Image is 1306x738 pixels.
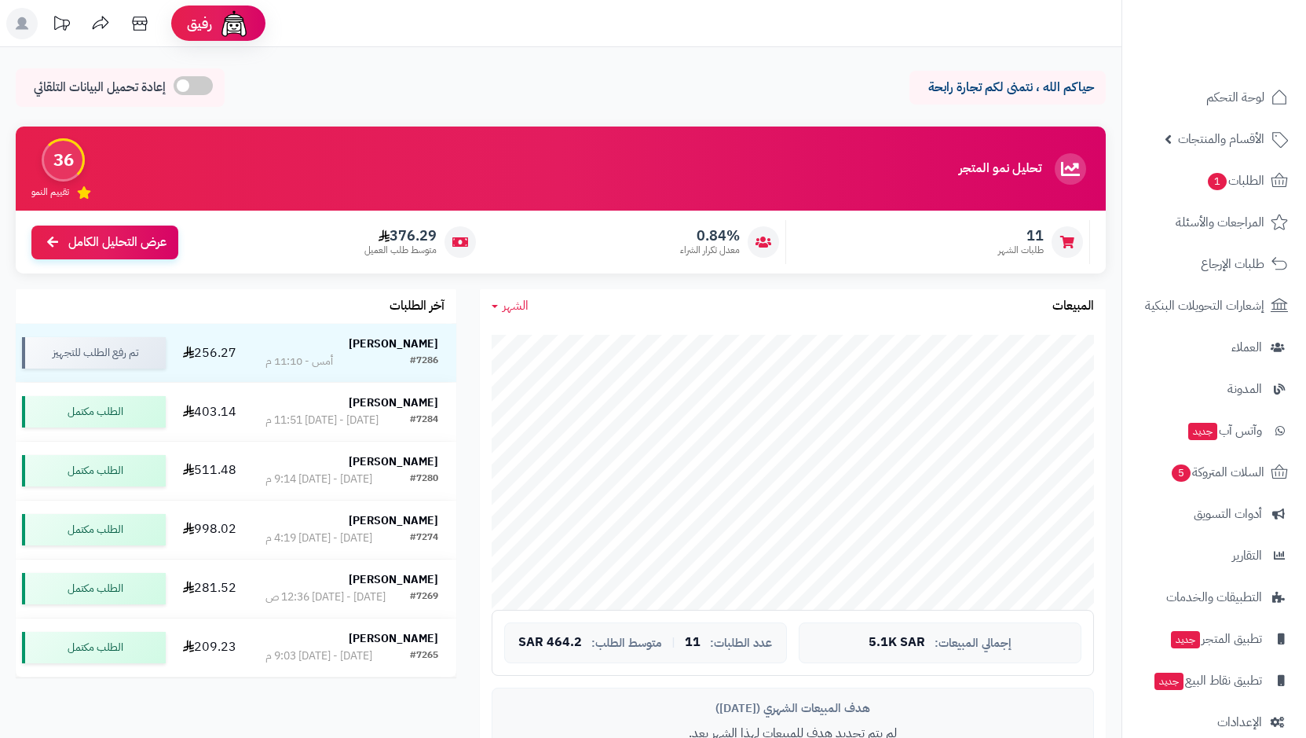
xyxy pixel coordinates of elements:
[22,573,166,604] div: الطلب مكتمل
[265,472,372,487] div: [DATE] - [DATE] 9:14 م
[1217,711,1262,733] span: الإعدادات
[869,636,925,650] span: 5.1K SAR
[187,14,212,33] span: رفيق
[42,8,81,43] a: تحديثات المنصة
[935,637,1012,650] span: إجمالي المبيعات:
[518,636,582,650] span: 464.2 SAR
[998,244,1044,257] span: طلبات الشهر
[1132,495,1297,533] a: أدوات التسويق
[172,501,247,559] td: 998.02
[1176,211,1264,233] span: المراجعات والأسئلة
[1231,336,1262,358] span: العملاء
[591,637,662,650] span: متوسط الطلب:
[1132,662,1297,699] a: تطبيق نقاط البيعجديد
[685,636,701,650] span: 11
[1170,461,1264,483] span: السلات المتروكة
[68,233,166,252] span: عرض التحليل الكامل
[1187,420,1262,442] span: وآتس آب
[959,162,1041,176] h3: تحليل نمو المتجر
[349,512,438,529] strong: [PERSON_NAME]
[349,453,438,470] strong: [PERSON_NAME]
[410,648,438,664] div: #7265
[1132,453,1297,491] a: السلات المتروكة5
[710,637,772,650] span: عدد الطلبات:
[1188,423,1217,440] span: جديد
[504,700,1081,717] div: هدف المبيعات الشهري ([DATE])
[349,571,438,588] strong: [PERSON_NAME]
[349,630,438,647] strong: [PERSON_NAME]
[1227,378,1262,400] span: المدونة
[22,514,166,545] div: الطلب مكتمل
[1232,545,1262,567] span: التقارير
[410,472,438,487] div: #7280
[1172,464,1191,482] span: 5
[410,531,438,546] div: #7274
[1145,295,1264,317] span: إشعارات التحويلات البنكية
[172,442,247,500] td: 511.48
[172,324,247,382] td: 256.27
[1132,204,1297,241] a: المراجعات والأسئلة
[1052,299,1094,314] h3: المبيعات
[364,244,437,257] span: متوسط طلب العميل
[22,455,166,486] div: الطلب مكتمل
[998,227,1044,244] span: 11
[1194,503,1262,525] span: أدوات التسويق
[1132,287,1297,325] a: إشعارات التحويلات البنكية
[265,531,372,546] div: [DATE] - [DATE] 4:19 م
[22,632,166,663] div: الطلب مكتمل
[410,413,438,428] div: #7284
[1169,628,1262,650] span: تطبيق المتجر
[218,8,250,39] img: ai-face.png
[172,560,247,618] td: 281.52
[1132,329,1297,366] a: العملاء
[22,396,166,428] div: الطلب مكتمل
[1153,670,1262,692] span: تطبيق نقاط البيع
[1166,586,1262,608] span: التطبيقات والخدمات
[1178,128,1264,150] span: الأقسام والمنتجات
[410,354,438,369] div: #7286
[265,589,386,605] div: [DATE] - [DATE] 12:36 ص
[1154,673,1183,690] span: جديد
[1132,245,1297,283] a: طلبات الإرجاع
[1171,631,1200,648] span: جديد
[1208,173,1227,190] span: 1
[1206,170,1264,192] span: الطلبات
[31,185,69,199] span: تقييم النمو
[390,299,444,314] h3: آخر الطلبات
[1132,578,1297,616] a: التطبيقات والخدمات
[172,619,247,677] td: 209.23
[1132,162,1297,200] a: الطلبات1
[492,297,529,315] a: الشهر
[1132,412,1297,450] a: وآتس آبجديد
[265,413,379,428] div: [DATE] - [DATE] 11:51 م
[22,337,166,369] div: تم رفع الطلب للتجهيز
[410,589,438,605] div: #7269
[1132,79,1297,116] a: لوحة التحكم
[671,637,675,648] span: |
[921,79,1094,97] p: حياكم الله ، نتمنى لكم تجارة رابحة
[1206,86,1264,108] span: لوحة التحكم
[265,354,333,369] div: أمس - 11:10 م
[31,226,178,259] a: عرض التحليل الكامل
[1201,253,1264,275] span: طلبات الإرجاع
[265,648,372,664] div: [DATE] - [DATE] 9:03 م
[34,79,166,97] span: إعادة تحميل البيانات التلقائي
[172,383,247,441] td: 403.14
[503,296,529,315] span: الشهر
[349,395,438,411] strong: [PERSON_NAME]
[1132,370,1297,408] a: المدونة
[680,244,740,257] span: معدل تكرار الشراء
[1132,537,1297,575] a: التقارير
[349,336,438,352] strong: [PERSON_NAME]
[1132,620,1297,658] a: تطبيق المتجرجديد
[364,227,437,244] span: 376.29
[680,227,740,244] span: 0.84%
